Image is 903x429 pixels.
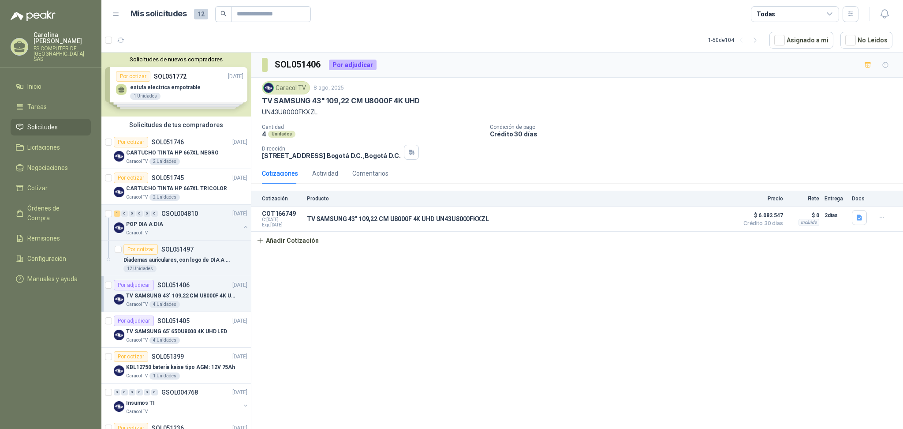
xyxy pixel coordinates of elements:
[232,138,247,147] p: [DATE]
[101,169,251,205] a: Por cotizarSOL051745[DATE] Company LogoCARTUCHO TINTA HP 667XL TRICOLORCaracol TV2 Unidades
[114,222,124,233] img: Company Logo
[114,137,148,147] div: Por cotizar
[157,318,190,324] p: SOL051405
[152,139,184,145] p: SOL051746
[101,117,251,133] div: Solicitudes de tus compradores
[708,33,762,47] div: 1 - 50 de 104
[157,282,190,288] p: SOL051406
[126,373,148,380] p: Caracol TV
[27,254,66,263] span: Configuración
[114,365,124,376] img: Company Logo
[27,233,60,243] span: Remisiones
[149,158,180,165] div: 2 Unidades
[114,387,249,415] a: 0 0 0 0 0 0 GSOL004768[DATE] Company LogoInsumos TICaracol TV
[11,78,91,95] a: Inicio
[27,183,48,193] span: Cotizar
[136,211,143,217] div: 0
[126,301,148,308] p: Caracol TV
[825,210,847,221] p: 2 días
[262,152,400,159] p: [STREET_ADDRESS] Bogotá D.C. , Bogotá D.C.
[262,130,266,138] p: 4
[11,159,91,176] a: Negociaciones
[262,146,400,152] p: Dirección
[34,32,91,44] p: Carolina [PERSON_NAME]
[123,244,158,255] div: Por cotizar
[123,256,233,264] p: Diademas auriculares, con logo de DÍA A DÍA,
[149,337,180,344] div: 4 Unidades
[129,389,135,395] div: 0
[121,211,128,217] div: 0
[232,317,247,325] p: [DATE]
[262,81,310,94] div: Caracol TV
[126,337,148,344] p: Caracol TV
[105,56,247,63] button: Solicitudes de nuevos compradores
[262,96,420,105] p: TV SAMSUNG 43" 109,22 CM U8000F 4K UHD
[27,143,60,152] span: Licitaciones
[101,133,251,169] a: Por cotizarSOL051746[DATE] Company LogoCARTUCHO TINTA HP 667XL NEGROCaracol TV2 Unidades
[739,221,783,226] span: Crédito 30 días
[232,281,247,290] p: [DATE]
[788,196,819,202] p: Flete
[152,354,184,360] p: SOL051399
[144,389,150,395] div: 0
[11,11,56,21] img: Logo peakr
[161,246,194,252] p: SOL051497
[840,32,892,49] button: No Leídos
[11,200,91,226] a: Órdenes de Compra
[114,294,124,305] img: Company Logo
[114,211,120,217] div: 1
[232,353,247,361] p: [DATE]
[788,210,819,221] p: $ 0
[114,389,120,395] div: 0
[194,9,208,19] span: 12
[490,124,900,130] p: Condición de pago
[144,211,150,217] div: 0
[262,124,483,130] p: Cantidad
[114,316,154,326] div: Por adjudicar
[11,119,91,135] a: Solicitudes
[232,388,247,397] p: [DATE]
[262,210,302,217] p: COT166749
[232,174,247,182] p: [DATE]
[136,389,143,395] div: 0
[268,131,295,138] div: Unidades
[129,211,135,217] div: 0
[799,219,819,226] div: Incluido
[352,169,388,178] div: Comentarios
[126,194,148,201] p: Caracol TV
[34,46,91,62] p: FS COMPUTER DE [GEOGRAPHIC_DATA] SAS
[114,351,148,362] div: Por cotizar
[262,169,298,178] div: Cotizaciones
[149,194,180,201] div: 2 Unidades
[264,83,273,93] img: Company Logo
[114,330,124,340] img: Company Logo
[114,173,148,183] div: Por cotizar
[151,389,158,395] div: 0
[262,196,302,202] p: Cotización
[307,196,734,202] p: Producto
[126,408,148,415] p: Caracol TV
[114,401,124,412] img: Company Logo
[11,98,91,115] a: Tareas
[329,60,377,70] div: Por adjudicar
[151,211,158,217] div: 0
[852,196,869,202] p: Docs
[101,348,251,384] a: Por cotizarSOL051399[DATE] Company LogoKBL12750 batería kaise tipo AGM: 12V 75AhCaracol TV1 Unidades
[11,139,91,156] a: Licitaciones
[220,11,227,17] span: search
[27,102,47,112] span: Tareas
[126,399,155,407] p: Insumos TI
[739,196,783,202] p: Precio
[251,232,324,249] button: Añadir Cotización
[11,271,91,287] a: Manuales y ayuda
[27,122,58,132] span: Solicitudes
[262,222,302,228] span: Exp: [DATE]
[123,265,157,272] div: 12 Unidades
[126,292,236,300] p: TV SAMSUNG 43" 109,22 CM U8000F 4K UHD
[262,217,302,222] span: C: [DATE]
[131,8,187,20] h1: Mis solicitudes
[27,203,82,223] span: Órdenes de Compra
[11,230,91,247] a: Remisiones
[152,175,184,181] p: SOL051745
[101,241,251,276] a: Por cotizarSOL051497Diademas auriculares, con logo de DÍA A DÍA,12 Unidades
